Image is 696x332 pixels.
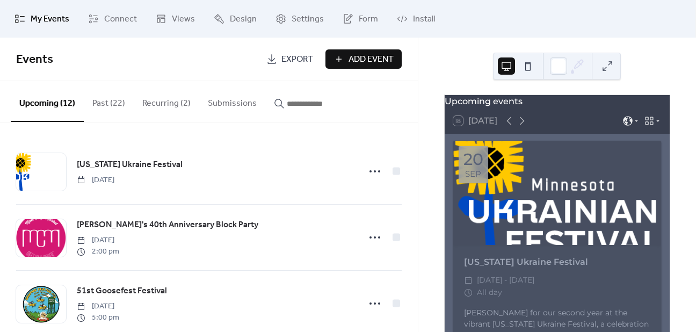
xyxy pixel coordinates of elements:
a: Form [335,4,386,33]
a: 51st Goosefest Festival [77,284,167,298]
span: [US_STATE] Ukraine Festival [77,158,183,171]
button: Add Event [325,49,402,69]
span: Events [16,48,53,71]
button: Past (22) [84,81,134,121]
span: [DATE] [77,175,114,186]
span: [DATE] [77,301,119,312]
span: Design [230,13,257,26]
a: [US_STATE] Ukraine Festival [77,158,183,172]
a: Export [258,49,321,69]
button: Submissions [199,81,265,121]
button: Recurring (2) [134,81,199,121]
span: Form [359,13,378,26]
a: My Events [6,4,77,33]
span: My Events [31,13,69,26]
div: ​ [464,286,473,299]
span: Install [413,13,435,26]
span: Export [281,53,313,66]
span: Connect [104,13,137,26]
a: Settings [267,4,332,33]
div: ​ [464,274,473,287]
span: [DATE] - [DATE] [477,274,534,287]
a: Connect [80,4,145,33]
span: Views [172,13,195,26]
button: Upcoming (12) [11,81,84,122]
span: 51st Goosefest Festival [77,285,167,298]
a: Views [148,4,203,33]
span: All day [477,286,502,299]
span: [DATE] [77,235,119,246]
a: Design [206,4,265,33]
span: 5:00 pm [77,312,119,323]
a: Install [389,4,443,33]
span: Settings [292,13,324,26]
div: 20 [463,151,483,168]
span: [PERSON_NAME]'s 40th Anniversary Block Party [77,219,258,232]
div: Sep [465,170,481,178]
span: 2:00 pm [77,246,119,257]
a: [PERSON_NAME]'s 40th Anniversary Block Party [77,218,258,232]
div: Upcoming events [445,95,670,108]
div: [US_STATE] Ukraine Festival [453,256,661,269]
span: Add Event [349,53,394,66]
